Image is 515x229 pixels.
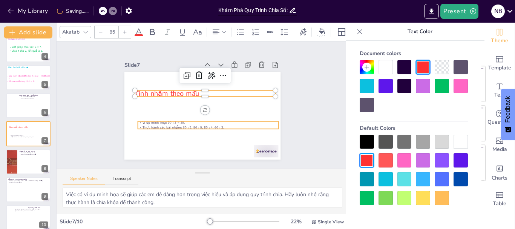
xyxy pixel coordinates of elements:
p: Áp dụng phép chia để tìm kết quả. [19,154,48,155]
div: Add ready made slides [484,50,515,77]
div: 7 [6,121,51,146]
button: My Library [6,5,51,17]
p: Ghi lại phép chia đã thực hiện. [19,97,48,99]
span: Tính nhẩm theo mẫu [135,89,199,98]
button: Delete Slide [39,152,48,161]
div: 6 [6,93,51,118]
div: 8 [41,165,48,172]
div: 9 [6,177,51,202]
span: Single View [318,219,344,225]
span: Template [488,64,511,72]
span: Kết quả cuối cùng: 48 : 2 = 24. [9,80,35,82]
div: Layout [336,26,348,38]
button: Export to PowerPoint [424,4,439,19]
div: Add charts and graphs [484,158,515,186]
p: Củng cố – Nhắc lại quy trình [8,178,48,181]
span: Questions [487,118,512,126]
button: Transcript [105,176,139,184]
p: Thực hành các bài nhẩm: 60 : 2, 90 : 9, 80 : 4, 60 : 3. [138,125,278,130]
p: Dặn dò & Kết thúc [28,206,48,209]
button: Duplicate Slide [29,207,38,217]
div: 8 [6,149,51,174]
div: Get real-time input from your audience [484,104,515,131]
p: Ví dụ minh hoạ: 90 : 3 = 30. [138,120,278,125]
span: Giải thích từng bước chia: 4 cho 2 → thương là 2. [9,74,50,80]
button: Delete Slide [39,95,48,105]
div: 5 [6,65,51,90]
div: 22 % [287,218,305,225]
p: [PERSON_NAME] bị bài sau: Chia có dư. [14,210,49,212]
button: Delete Slide [39,39,48,48]
p: Nhắc lại quy trình: Chia → Nhân → Trừ → [GEOGRAPHIC_DATA] → Thương. [8,180,48,182]
div: Document colors [360,47,468,60]
p: Hoạt động cặp – Thực hành [19,94,48,97]
div: Text effects [297,26,308,38]
p: Text Color [366,23,474,41]
div: 7 [41,137,48,144]
span: Table [493,200,506,208]
span: Chia 4 cho 2, kết quả là 2. [12,49,43,53]
div: Add a table [484,186,515,213]
div: Slide 7 / 10 [60,218,207,225]
button: Add slide [4,26,52,38]
button: Present [440,4,478,19]
span: Feedback [504,96,511,123]
input: Insert title [218,5,289,16]
button: Duplicate Slide [29,123,38,132]
button: Duplicate Slide [29,152,38,161]
div: 5 [41,81,48,88]
button: Delete Slide [39,123,48,132]
button: Delete Slide [39,180,48,189]
button: Duplicate Slide [29,95,38,105]
p: Tìm thừa số (Bài 3 SGK) [19,150,48,152]
p: Các phép tìm thừa số: 3 × ? = 63. [19,152,48,154]
div: Slide 7 [124,61,199,69]
div: Default Colors [360,121,468,135]
button: Speaker Notes [63,176,105,184]
textarea: Việc có ví dụ minh họa sẽ giúp các em dễ dàng hơn trong việc hiểu và áp dụng quy trình chia. Hãy ... [63,187,342,208]
div: 4 [6,37,51,62]
span: Tính nhẩm theo mẫu [9,126,28,129]
span: Viết phép chia: 48 : 2 = ?. [12,45,41,49]
button: Delete Slide [39,68,48,77]
div: N B [491,5,505,18]
p: Ai nêu lại quy trình vừa học? [8,182,48,183]
span: Charts [492,174,507,182]
p: Ví dụ minh hoạ: 90 : 3 = 30. [10,135,50,137]
span: Theme [491,37,508,45]
div: Akatab [61,27,81,37]
p: Về nhà: Làm thêm bài luyện tập chia, nhẩm, tìm thừa số. [14,209,49,211]
button: Delete Slide [39,207,48,217]
span: Các bước đặt phép tính [8,38,25,40]
div: Change the overall theme [484,23,515,50]
span: Media [492,145,507,154]
div: Background color [316,28,328,36]
button: Feedback - Show survey [501,89,515,140]
span: Text [494,91,505,99]
div: 6 [41,109,48,116]
div: Add images, graphics, shapes or video [484,131,515,158]
span: Giải thích & kết quả [8,66,28,69]
button: N B [491,4,505,19]
div: 4 [41,53,48,60]
p: Thực hành các bài nhẩm: 60 : 2, 90 : 9, 80 : 4, 60 : 3. [10,137,50,138]
button: Duplicate Slide [29,68,38,77]
div: 10 [39,221,48,228]
p: Làm theo cặp để mô phỏng chia. [19,96,48,98]
button: Duplicate Slide [29,180,38,189]
button: Duplicate Slide [29,39,38,48]
div: Add text boxes [484,77,515,104]
div: 9 [41,193,48,200]
div: Saving...... [57,8,89,15]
